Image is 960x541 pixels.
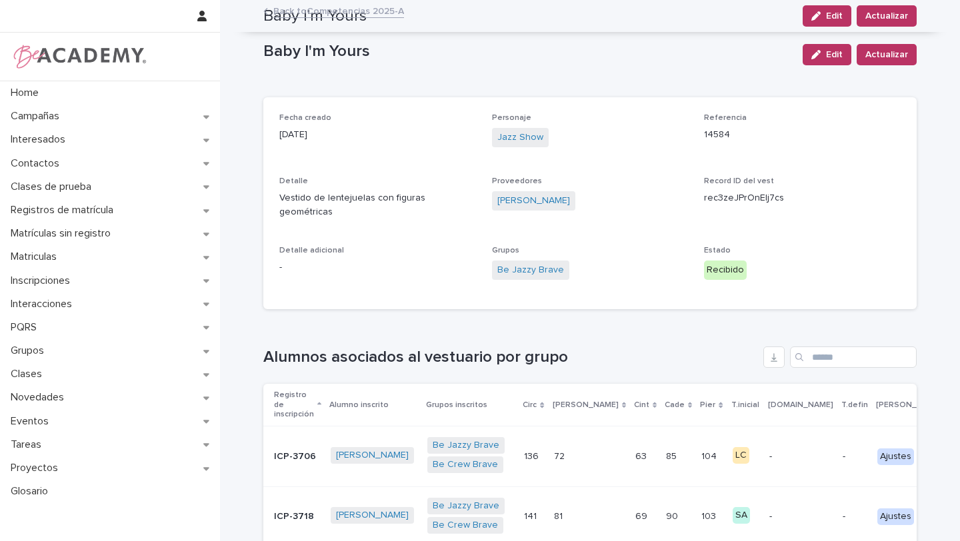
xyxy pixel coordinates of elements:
a: [PERSON_NAME] [336,510,409,521]
p: Cade [665,398,685,412]
span: Estado [704,247,731,255]
p: T.inicial [731,398,759,412]
p: 103 [701,508,719,522]
p: 90 [666,508,681,522]
p: Tareas [5,438,52,451]
span: Record ID del vest [704,177,774,185]
p: 136 [524,448,541,462]
p: - [769,451,832,462]
span: Proveedores [492,177,542,185]
p: Alumno inscrito [329,398,389,412]
span: Actualizar [865,48,908,61]
p: Interesados [5,133,76,146]
p: [PERSON_NAME] [553,398,619,412]
span: Personaje [492,114,531,122]
p: Circ [523,398,537,412]
p: Glosario [5,485,59,498]
p: 72 [554,448,567,462]
p: Inscripciones [5,274,81,287]
button: Actualizar [857,44,917,65]
p: - [279,261,476,274]
div: Ajustes [877,448,914,465]
p: 14584 [704,128,901,142]
a: Be Jazzy Brave [433,500,499,512]
span: Detalle [279,177,308,185]
button: Edit [803,44,851,65]
a: [PERSON_NAME] [497,194,570,208]
p: Clases [5,368,53,380]
a: Jazz Show [497,131,543,145]
a: Be Jazzy Brave [433,440,499,451]
p: T.defin [841,398,868,412]
p: Campañas [5,110,70,123]
p: ICP-3706 [274,451,320,462]
div: Recibido [704,261,747,280]
p: Contactos [5,157,70,170]
p: Home [5,87,49,99]
span: Detalle adicional [279,247,344,255]
span: Grupos [492,247,519,255]
p: 85 [666,448,679,462]
p: Vestido de lentejuelas con figuras geométricas [279,191,476,219]
p: Grupos inscritos [426,398,487,412]
p: Registro de inscripción [274,388,314,422]
p: Proyectos [5,462,69,474]
p: 81 [554,508,565,522]
p: Clases de prueba [5,181,102,193]
p: - [843,451,867,462]
p: [PERSON_NAME] [876,398,942,412]
p: 104 [701,448,719,462]
p: 141 [524,508,539,522]
div: SA [733,507,750,524]
a: Be Crew Brave [433,520,498,531]
div: Ajustes [877,508,914,525]
p: [DATE] [279,128,476,142]
p: Pier [700,398,715,412]
a: Be Crew Brave [433,459,498,470]
p: Grupos [5,344,55,357]
span: Referencia [704,114,747,122]
a: [PERSON_NAME] [336,450,409,461]
p: Interacciones [5,298,83,310]
div: LC [733,447,749,464]
p: - [769,511,832,522]
span: Fecha creado [279,114,331,122]
p: - [843,511,867,522]
p: Cint [634,398,649,412]
p: Registros de matrícula [5,204,124,217]
a: Be Jazzy Brave [497,263,564,277]
p: Eventos [5,415,59,428]
p: Matriculas [5,251,67,263]
span: Edit [826,50,843,59]
p: 63 [635,448,649,462]
input: Search [790,346,917,368]
p: ICP-3718 [274,511,320,522]
p: Matrículas sin registro [5,227,121,240]
h1: Alumnos asociados al vestuario por grupo [263,348,758,367]
p: PQRS [5,321,47,334]
p: 69 [635,508,650,522]
img: WPrjXfSUmiLcdUfaYY4Q [11,43,147,70]
p: Baby I'm Yours [263,42,792,61]
p: [DOMAIN_NAME] [768,398,833,412]
p: Novedades [5,391,75,404]
a: Back toCompetencias 2025-A [273,3,404,18]
p: rec3zeJPrOnEIj7cs [704,191,901,205]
